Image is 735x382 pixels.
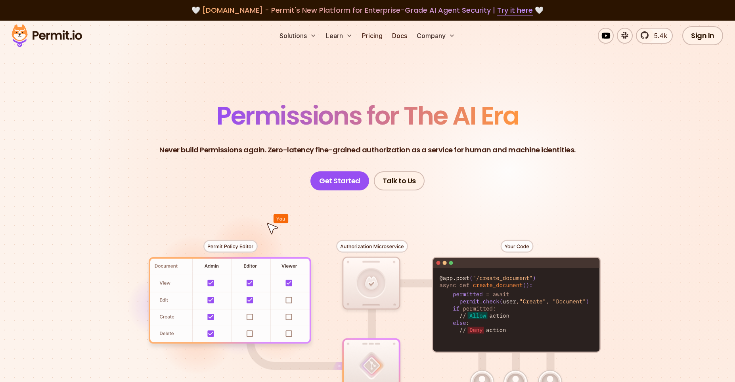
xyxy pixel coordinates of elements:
[310,171,369,190] a: Get Started
[682,26,723,45] a: Sign In
[413,28,458,44] button: Company
[323,28,356,44] button: Learn
[649,31,667,40] span: 5.4k
[202,5,533,15] span: [DOMAIN_NAME] - Permit's New Platform for Enterprise-Grade AI Agent Security |
[389,28,410,44] a: Docs
[359,28,386,44] a: Pricing
[374,171,425,190] a: Talk to Us
[276,28,320,44] button: Solutions
[216,98,519,133] span: Permissions for The AI Era
[159,144,576,155] p: Never build Permissions again. Zero-latency fine-grained authorization as a service for human and...
[8,22,86,49] img: Permit logo
[19,5,716,16] div: 🤍 🤍
[636,28,673,44] a: 5.4k
[497,5,533,15] a: Try it here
